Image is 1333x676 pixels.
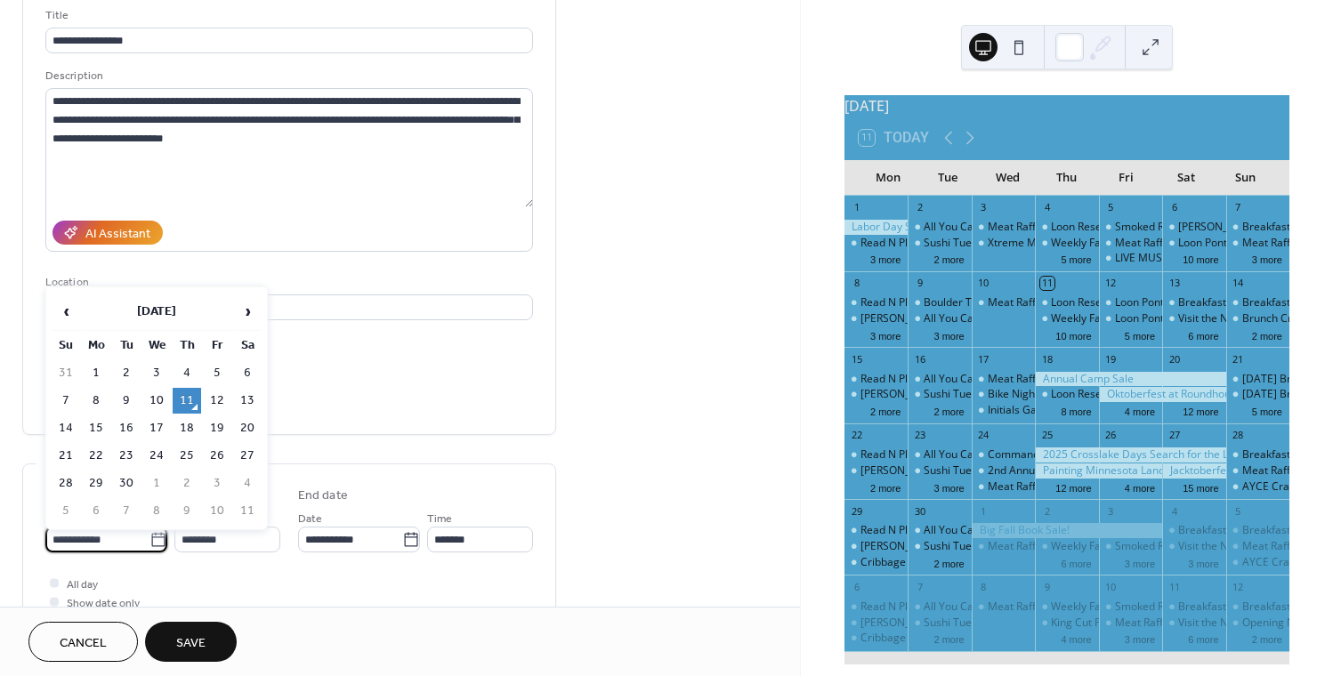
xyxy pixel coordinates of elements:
[908,236,971,251] div: Sushi Tuesdays!
[1162,600,1225,615] div: Breakfast at Sunshine’s!
[924,463,1003,479] div: Sushi Tuesdays!
[972,463,1035,479] div: 2nd Annual Walk to End Alzheimer's at Whitefish at The Lakes
[1035,616,1098,631] div: King Cut Prime Rib at Freddy's
[1226,236,1289,251] div: Meat Raffle
[1226,447,1289,463] div: Breakfast at Sunshine’s!
[1118,555,1162,570] button: 3 more
[1226,311,1289,326] div: Brunch Cruise
[1226,600,1289,615] div: Breakfast at Sunshine’s!
[234,294,261,329] span: ›
[844,463,908,479] div: Margarita Mondays at Sunshine's!
[988,479,1167,495] div: Meat Raffle at [GEOGRAPHIC_DATA]
[844,555,908,570] div: Cribbage Doubles League at Jack Pine Brewery
[1178,523,1297,538] div: Breakfast at Sunshine’s!
[1162,616,1225,631] div: Visit the Northern Minnesota Railroad Trackers Train Club
[988,387,1091,402] div: Bike Night at B.Merri
[1162,295,1225,310] div: Breakfast at Sunshine’s!
[28,622,138,662] a: Cancel
[908,311,971,326] div: All You Can Eat Tacos
[1104,580,1118,593] div: 10
[859,160,918,196] div: Mon
[908,447,971,463] div: All You Can Eat Tacos
[112,498,141,524] td: 7
[1054,251,1098,266] button: 5 more
[924,236,1003,251] div: Sushi Tuesdays!
[924,311,1030,326] div: All You Can Eat Tacos
[913,352,926,366] div: 16
[1035,220,1098,235] div: Loon Research Tour - National Loon Center
[1175,479,1225,495] button: 15 more
[1242,387,1330,402] div: [DATE] Breakfast!
[844,387,908,402] div: Margarita Mondays at Sunshine's!
[82,293,231,331] th: [DATE]
[1118,479,1162,495] button: 4 more
[908,463,971,479] div: Sushi Tuesdays!
[1175,403,1225,418] button: 12 more
[926,403,971,418] button: 2 more
[913,504,926,518] div: 30
[913,429,926,442] div: 23
[913,277,926,290] div: 9
[863,251,908,266] button: 3 more
[913,580,926,593] div: 7
[52,388,80,414] td: 7
[1115,539,1214,554] div: Smoked Rib Fridays!
[988,295,1167,310] div: Meat Raffle at [GEOGRAPHIC_DATA]
[844,372,908,387] div: Read N Play Every Monday
[1175,251,1225,266] button: 10 more
[52,333,80,358] th: Su
[1167,429,1181,442] div: 27
[82,471,110,496] td: 29
[173,498,201,524] td: 9
[844,616,908,631] div: Margarita Mondays at Sunshine's!
[1226,555,1289,570] div: AYCE Crab Legs at Freddy's
[67,594,140,613] span: Show date only
[1099,600,1162,615] div: Smoked Rib Fridays!
[924,387,1003,402] div: Sushi Tuesdays!
[1181,327,1225,342] button: 6 more
[1115,236,1295,251] div: Meat Raffle at [GEOGRAPHIC_DATA]
[1226,295,1289,310] div: Breakfast at Sunshine’s!
[112,333,141,358] th: Tu
[978,160,1038,196] div: Wed
[1162,311,1225,326] div: Visit the Northern Minnesota Railroad Trackers Train Club
[908,600,971,615] div: All You Can Eat Tacos
[972,372,1035,387] div: Meat Raffle at Lucky's Tavern
[52,471,80,496] td: 28
[926,251,971,266] button: 2 more
[112,360,141,386] td: 2
[112,415,141,441] td: 16
[977,429,990,442] div: 24
[972,523,1162,538] div: Big Fall Book Sale!
[924,616,1003,631] div: Sushi Tuesdays!
[1115,600,1214,615] div: Smoked Rib Fridays!
[972,600,1035,615] div: Meat Raffle at Lucky's Tavern
[1051,600,1234,615] div: Weekly Family Story Time: Thursdays
[860,387,1063,402] div: [PERSON_NAME] Mondays at Sunshine's!
[1118,327,1162,342] button: 5 more
[52,498,80,524] td: 5
[1051,616,1199,631] div: King Cut Prime Rib at Freddy's
[82,360,110,386] td: 1
[1167,277,1181,290] div: 13
[1245,403,1289,418] button: 5 more
[1099,251,1162,266] div: LIVE MUSIC-One Night Stand [Roundhouse Brewery]
[1245,327,1289,342] button: 2 more
[844,523,908,538] div: Read N Play Every Monday
[1167,580,1181,593] div: 11
[1040,429,1054,442] div: 25
[53,221,163,245] button: AI Assistant
[112,471,141,496] td: 30
[1115,616,1295,631] div: Meat Raffle at [GEOGRAPHIC_DATA]
[972,236,1035,251] div: Xtreme Music Bingo- Awesome 80's
[977,277,990,290] div: 10
[844,236,908,251] div: Read N Play Every Monday
[298,510,322,528] span: Date
[924,447,1030,463] div: All You Can Eat Tacos
[233,471,262,496] td: 4
[1051,387,1266,402] div: Loon Research Tour - [GEOGRAPHIC_DATA]
[1226,387,1289,402] div: Sunday Breakfast!
[863,327,908,342] button: 3 more
[1035,463,1162,479] div: Painting Minnesota Landscapes with Paul Oman, a 2-day Watercolor Workshop
[203,333,231,358] th: Fr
